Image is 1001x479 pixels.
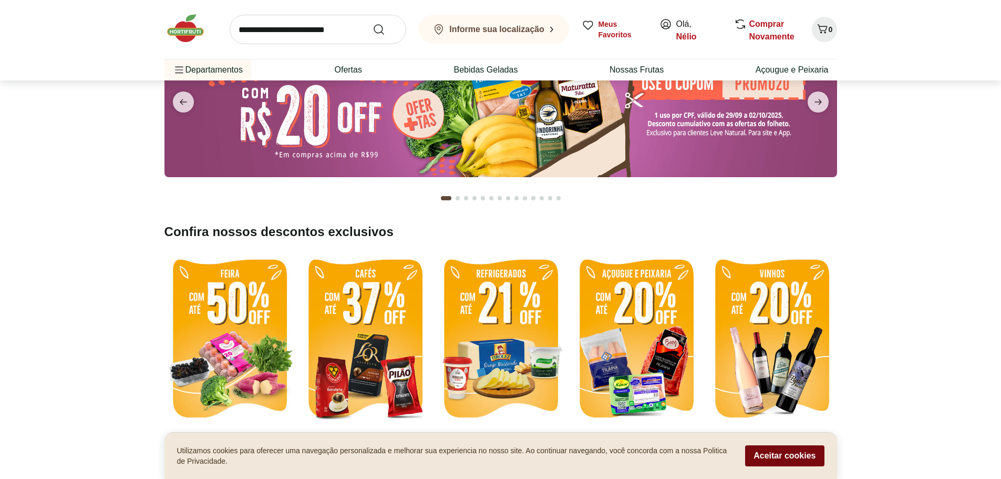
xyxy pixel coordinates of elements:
[598,19,647,40] span: Meus Favoritos
[230,15,406,44] input: search
[554,186,563,211] button: Go to page 14 from fs-carousel
[479,186,487,211] button: Go to page 5 from fs-carousel
[538,186,546,211] button: Go to page 12 from fs-carousel
[496,186,504,211] button: Go to page 7 from fs-carousel
[512,186,521,211] button: Go to page 9 from fs-carousel
[749,19,794,41] a: Comprar Novamente
[529,186,538,211] button: Go to page 11 from fs-carousel
[164,13,217,44] img: Hortifruti
[707,253,837,427] img: vinhos
[334,64,362,76] a: Ofertas
[164,91,202,113] button: previous
[504,186,512,211] button: Go to page 8 from fs-carousel
[449,25,544,34] b: Informe sua localização
[436,253,566,427] img: refrigerados
[300,253,430,427] img: café
[571,253,701,427] img: resfriados
[546,186,554,211] button: Go to page 13 from fs-carousel
[164,14,837,177] img: cupom
[164,253,295,427] img: feira
[177,445,733,466] p: Utilizamos cookies para oferecer uma navegação personalizada e melhorar sua experiencia no nosso ...
[756,64,829,76] a: Açougue e Peixaria
[610,64,664,76] a: Nossas Frutas
[487,186,496,211] button: Go to page 6 from fs-carousel
[676,18,723,43] span: Olá,
[582,19,647,40] a: Meus Favoritos
[173,57,185,83] button: Menu
[470,186,479,211] button: Go to page 4 from fs-carousel
[799,91,837,113] button: next
[439,186,453,211] button: Current page from fs-carousel
[521,186,529,211] button: Go to page 10 from fs-carousel
[419,15,569,44] button: Informe sua localização
[164,223,837,240] h2: Confira nossos descontos exclusivos
[454,64,518,76] a: Bebidas Geladas
[173,57,243,83] span: Departamentos
[829,25,833,34] span: 0
[676,32,697,41] a: Nélio
[745,445,824,466] button: Aceitar cookies
[453,186,462,211] button: Go to page 2 from fs-carousel
[373,23,398,36] button: Submit Search
[812,17,837,42] button: Carrinho
[462,186,470,211] button: Go to page 3 from fs-carousel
